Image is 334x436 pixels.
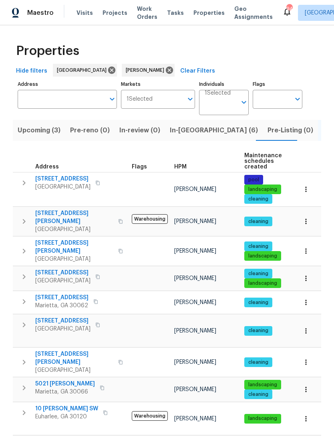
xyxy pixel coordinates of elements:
[245,359,272,366] span: cleaning
[245,299,272,306] span: cleaning
[170,125,258,136] span: In-[GEOGRAPHIC_DATA] (6)
[107,93,118,105] button: Open
[205,90,231,97] span: 1 Selected
[253,82,302,87] label: Flags
[245,196,272,203] span: cleaning
[35,269,91,277] span: [STREET_ADDRESS]
[35,388,95,396] span: Marietta, GA 30066
[16,47,79,55] span: Properties
[174,416,216,422] span: [PERSON_NAME]
[127,96,153,103] span: 1 Selected
[121,82,195,87] label: Markets
[35,413,98,421] span: Euharlee, GA 30120
[177,64,218,79] button: Clear Filters
[35,380,95,388] span: 5021 [PERSON_NAME]
[174,328,216,334] span: [PERSON_NAME]
[185,93,196,105] button: Open
[132,411,168,421] span: Warehousing
[35,225,113,233] span: [GEOGRAPHIC_DATA]
[70,125,110,136] span: Pre-reno (0)
[245,327,272,334] span: cleaning
[76,9,93,17] span: Visits
[35,302,89,310] span: Marietta, GA 30062
[13,64,50,79] button: Hide filters
[35,239,113,255] span: [STREET_ADDRESS][PERSON_NAME]
[119,125,160,136] span: In-review (0)
[35,405,98,413] span: 10 [PERSON_NAME] SW
[245,186,280,193] span: landscaping
[174,248,216,254] span: [PERSON_NAME]
[199,82,249,87] label: Individuals
[245,243,272,250] span: cleaning
[245,176,262,183] span: pool
[132,214,168,224] span: Warehousing
[174,164,187,170] span: HPM
[245,253,280,260] span: landscaping
[27,9,54,17] span: Maestro
[245,280,280,287] span: landscaping
[126,66,167,74] span: [PERSON_NAME]
[193,9,225,17] span: Properties
[174,187,216,192] span: [PERSON_NAME]
[57,66,110,74] span: [GEOGRAPHIC_DATA]
[174,300,216,305] span: [PERSON_NAME]
[174,276,216,281] span: [PERSON_NAME]
[35,366,113,374] span: [GEOGRAPHIC_DATA]
[35,209,113,225] span: [STREET_ADDRESS][PERSON_NAME]
[245,270,272,277] span: cleaning
[18,125,60,136] span: Upcoming (3)
[234,5,273,21] span: Geo Assignments
[286,5,292,13] div: 94
[245,391,272,398] span: cleaning
[35,325,91,333] span: [GEOGRAPHIC_DATA]
[122,64,175,77] div: [PERSON_NAME]
[16,66,47,76] span: Hide filters
[35,175,91,183] span: [STREET_ADDRESS]
[174,219,216,224] span: [PERSON_NAME]
[35,183,91,191] span: [GEOGRAPHIC_DATA]
[292,93,303,105] button: Open
[35,317,91,325] span: [STREET_ADDRESS]
[167,10,184,16] span: Tasks
[238,97,249,108] button: Open
[174,359,216,365] span: [PERSON_NAME]
[18,82,117,87] label: Address
[245,218,272,225] span: cleaning
[103,9,127,17] span: Projects
[53,64,117,77] div: [GEOGRAPHIC_DATA]
[245,415,280,422] span: landscaping
[35,164,59,170] span: Address
[132,164,147,170] span: Flags
[35,294,89,302] span: [STREET_ADDRESS]
[244,153,282,170] span: Maintenance schedules created
[180,66,215,76] span: Clear Filters
[35,255,113,263] span: [GEOGRAPHIC_DATA]
[268,125,313,136] span: Pre-Listing (0)
[35,350,113,366] span: [STREET_ADDRESS][PERSON_NAME]
[137,5,157,21] span: Work Orders
[174,387,216,392] span: [PERSON_NAME]
[245,381,280,388] span: landscaping
[35,277,91,285] span: [GEOGRAPHIC_DATA]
